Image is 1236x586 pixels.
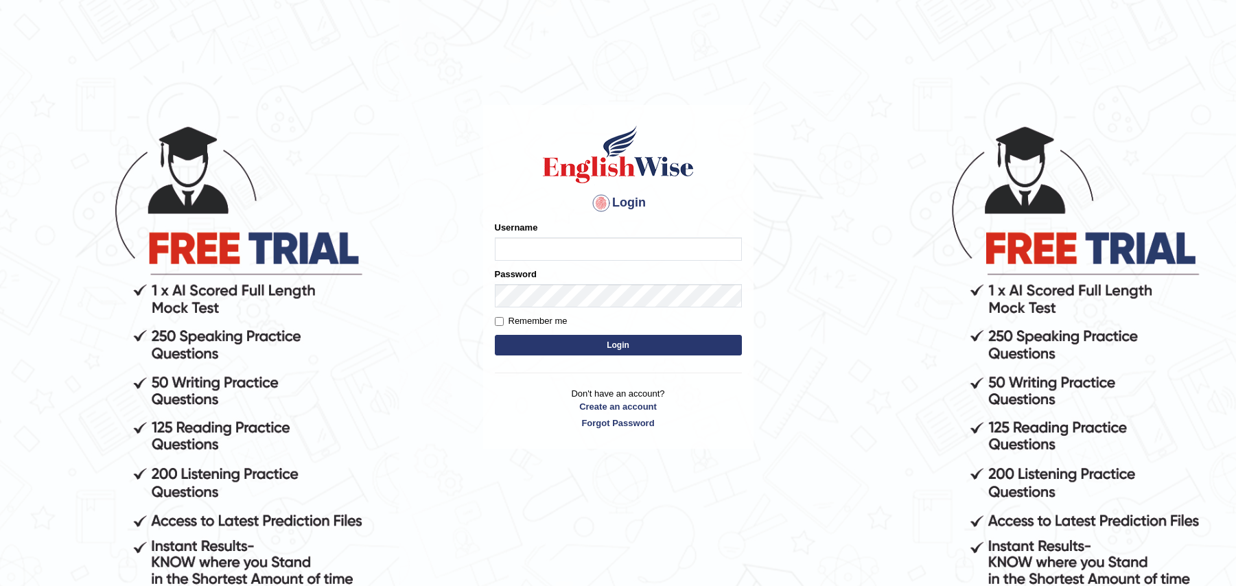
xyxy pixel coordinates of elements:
[495,387,742,430] p: Don't have an account?
[495,335,742,355] button: Login
[495,400,742,413] a: Create an account
[495,417,742,430] a: Forgot Password
[540,124,697,185] img: Logo of English Wise sign in for intelligent practice with AI
[495,192,742,214] h4: Login
[495,221,538,234] label: Username
[495,314,568,328] label: Remember me
[495,268,537,281] label: Password
[495,317,504,326] input: Remember me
